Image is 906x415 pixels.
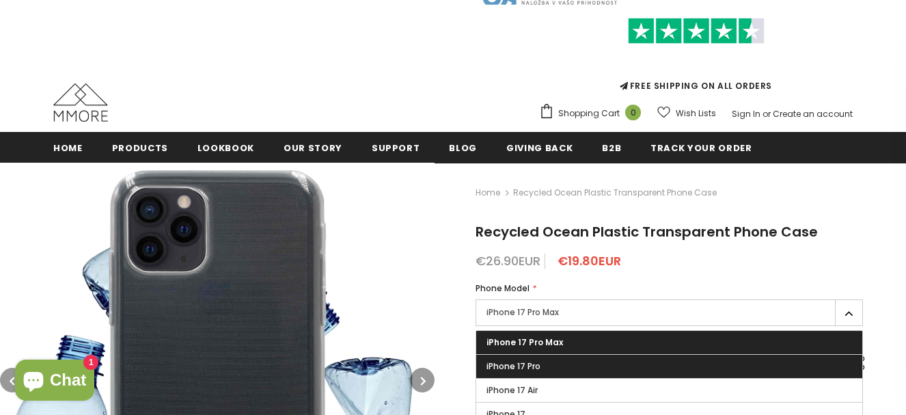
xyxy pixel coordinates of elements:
a: support [372,132,420,163]
span: support [372,142,420,155]
span: Blog [449,142,477,155]
span: €19.80EUR [558,252,621,269]
inbox-online-store-chat: Shopify online store chat [11,360,98,404]
span: 0 [625,105,641,120]
span: iPhone 17 Air [486,384,538,396]
span: Recycled Ocean Plastic Transparent Phone Case [513,185,717,201]
a: Giving back [506,132,573,163]
span: Track your order [650,142,752,155]
span: Phone Model [476,282,530,294]
a: Products [112,132,168,163]
a: Create an account [773,108,853,120]
span: or [763,108,771,120]
span: Wish Lists [676,107,716,120]
a: Wish Lists [657,101,716,125]
a: Home [476,185,500,201]
iframe: Customer reviews powered by Trustpilot [539,44,853,79]
span: Home [53,142,83,155]
span: Recycled Ocean Plastic Transparent Phone Case [476,222,818,241]
span: Lookbook [197,142,254,155]
span: Giving back [506,142,573,155]
a: Track your order [650,132,752,163]
span: iPhone 17 Pro [486,360,540,372]
a: Our Story [284,132,342,163]
span: Shopping Cart [558,107,620,120]
span: €26.90EUR [476,252,540,269]
span: Products [112,142,168,155]
a: Shopping Cart 0 [539,103,648,124]
label: iPhone 17 Pro Max [476,299,863,326]
span: Our Story [284,142,342,155]
a: Blog [449,132,477,163]
a: B2B [602,132,621,163]
a: Sign In [732,108,760,120]
span: B2B [602,142,621,155]
a: Home [53,132,83,163]
img: MMORE Cases [53,83,108,122]
span: iPhone 17 Pro Max [486,336,563,348]
span: FREE SHIPPING ON ALL ORDERS [539,24,853,92]
img: Trust Pilot Stars [628,18,765,44]
a: Lookbook [197,132,254,163]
